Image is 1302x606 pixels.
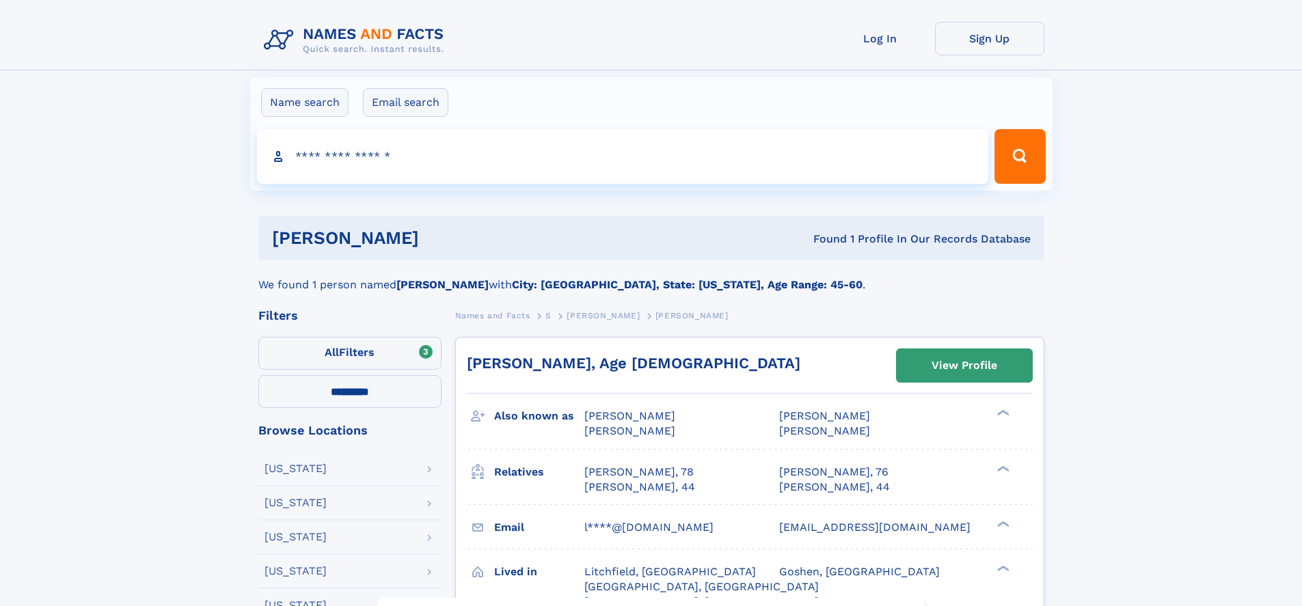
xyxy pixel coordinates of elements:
[265,566,327,577] div: [US_STATE]
[494,404,584,428] h3: Also known as
[258,260,1044,293] div: We found 1 person named with .
[655,311,729,320] span: [PERSON_NAME]
[258,22,455,59] img: Logo Names and Facts
[994,464,1010,473] div: ❯
[779,480,890,495] a: [PERSON_NAME], 44
[512,278,863,291] b: City: [GEOGRAPHIC_DATA], State: [US_STATE], Age Range: 45-60
[545,311,552,320] span: S
[584,580,819,593] span: [GEOGRAPHIC_DATA], [GEOGRAPHIC_DATA]
[567,311,640,320] span: [PERSON_NAME]
[994,129,1045,184] button: Search Button
[616,232,1031,247] div: Found 1 Profile In Our Records Database
[261,88,349,117] label: Name search
[272,230,616,247] h1: [PERSON_NAME]
[257,129,989,184] input: search input
[567,307,640,324] a: [PERSON_NAME]
[265,532,327,542] div: [US_STATE]
[994,564,1010,573] div: ❯
[545,307,552,324] a: S
[265,463,327,474] div: [US_STATE]
[779,409,870,422] span: [PERSON_NAME]
[258,337,442,370] label: Filters
[494,560,584,583] h3: Lived in
[584,409,675,422] span: [PERSON_NAME]
[584,465,694,480] a: [PERSON_NAME], 78
[455,307,530,324] a: Names and Facts
[779,521,971,534] span: [EMAIL_ADDRESS][DOMAIN_NAME]
[779,424,870,437] span: [PERSON_NAME]
[584,424,675,437] span: [PERSON_NAME]
[396,278,489,291] b: [PERSON_NAME]
[258,424,442,437] div: Browse Locations
[494,516,584,539] h3: Email
[779,465,889,480] a: [PERSON_NAME], 76
[779,565,940,578] span: Goshen, [GEOGRAPHIC_DATA]
[363,88,448,117] label: Email search
[994,519,1010,528] div: ❯
[932,350,997,381] div: View Profile
[584,480,695,495] a: [PERSON_NAME], 44
[826,22,935,55] a: Log In
[584,565,756,578] span: Litchfield, [GEOGRAPHIC_DATA]
[494,460,584,484] h3: Relatives
[467,355,800,372] a: [PERSON_NAME], Age [DEMOGRAPHIC_DATA]
[897,349,1032,382] a: View Profile
[265,497,327,508] div: [US_STATE]
[258,309,442,322] div: Filters
[325,346,339,359] span: All
[994,409,1010,417] div: ❯
[935,22,1044,55] a: Sign Up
